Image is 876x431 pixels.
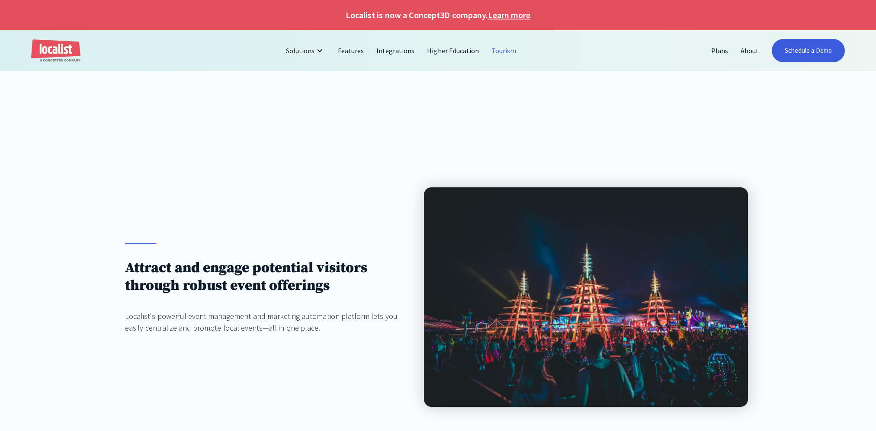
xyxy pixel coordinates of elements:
a: Schedule a Demo [772,39,845,62]
a: Integrations [370,40,421,61]
div: Solutions [279,40,332,61]
a: About [735,40,765,61]
a: Higher Education [421,40,485,61]
h1: Attract and engage potential visitors through robust event offerings [125,259,407,295]
div: Solutions [286,45,314,56]
a: Plans [705,40,735,61]
a: Learn more [488,9,530,22]
a: home [31,39,80,62]
a: Tourism [485,40,523,61]
div: Localist's powerful event management and marketing automation platform lets you easily centralize... [125,310,407,334]
a: Features [332,40,370,61]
